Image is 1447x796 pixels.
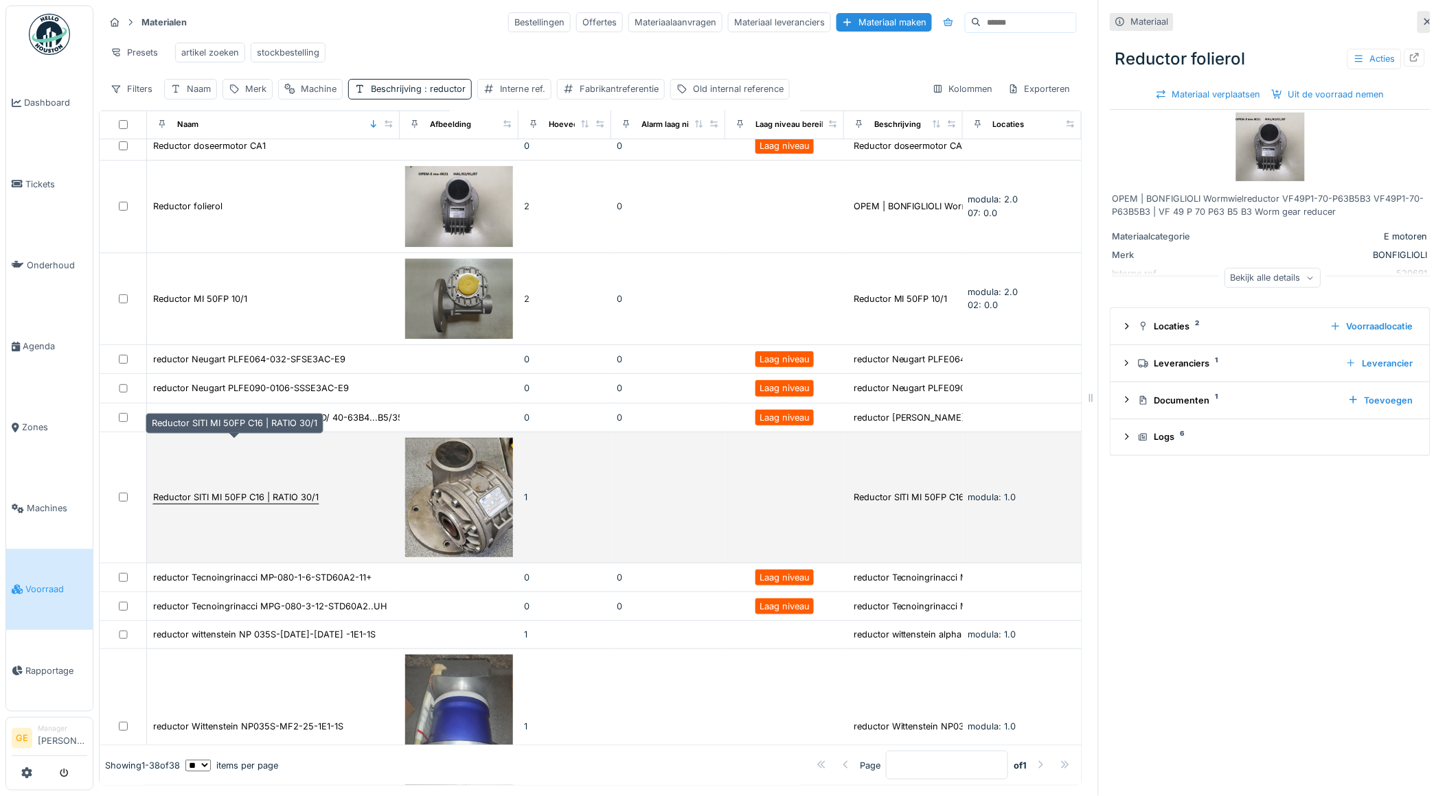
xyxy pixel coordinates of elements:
div: Materiaalcategorie [1113,230,1216,243]
div: 1 [524,491,606,504]
div: Offertes [576,12,623,32]
div: reductor Tecnoingrinacci MP-080-1-6-STD60A2-11+ [854,571,1072,584]
div: Old internal reference [693,82,784,95]
div: 0 [524,139,606,152]
div: Kolommen [926,79,999,99]
div: Uit de voorraad nemen [1266,85,1390,104]
span: : reductor [422,84,466,94]
div: 0 [617,600,720,613]
summary: Leveranciers1Leverancier [1116,351,1424,376]
li: GE [12,728,32,749]
span: modula: 1.0 [968,629,1016,640]
div: Laag niveau [760,382,810,395]
div: Materiaal maken [836,13,932,32]
div: Laag niveau [760,353,810,366]
div: Alarm laag niveau [641,119,707,130]
div: Fabrikantreferentie [580,82,659,95]
div: artikel zoeken [181,46,239,59]
img: Badge_color-CXgf-gQk.svg [29,14,70,55]
div: stockbestelling [257,46,319,59]
a: Rapportage [6,630,93,711]
div: Toevoegen [1343,391,1419,410]
span: Dashboard [24,96,87,109]
div: Reductor SITI MI 50FP C16 | RATIO 30/1 [854,491,1019,504]
div: reductor Neugart PLFE090-0106-SSSE3AC-E9 [854,382,1049,395]
summary: Documenten1Toevoegen [1116,388,1424,413]
div: 0 [617,292,720,305]
div: reductor wittenstein alpha NP 035S-[DATE]-[DATE] -1E1-1S [854,628,1102,641]
img: Reductor folierol [1236,113,1305,181]
div: 0 [524,411,606,424]
div: 0 [524,353,606,366]
img: Reductor SITI MI 50FP C16 | RATIO 30/1 [405,438,513,557]
div: Naam [187,82,211,95]
div: Laag niveau [760,600,810,613]
div: Reductor folierol [153,200,223,213]
span: modula: 2.0 [968,287,1018,297]
div: Interne ref. [500,82,545,95]
div: Filters [104,79,159,99]
a: Machines [6,468,93,549]
div: Materiaal verplaatsen [1150,85,1266,104]
div: Voorraadlocatie [1325,317,1419,336]
div: BONFIGLIOLI [1221,248,1428,261]
div: reductor Neugart PLFE064-032-SFSE3AC-E9 [854,353,1046,366]
div: 0 [617,571,720,584]
span: modula: 2.0 [968,194,1018,204]
div: Page [860,758,880,771]
a: Onderhoud [6,224,93,305]
span: Onderhoud [27,259,87,272]
div: 0 [617,353,720,366]
a: Voorraad [6,549,93,630]
div: reductor Tecnoingrinacci MP-080-1-6-STD60A2-11+ [153,571,372,584]
span: Rapportage [25,664,87,677]
div: E motoren [1221,230,1428,243]
div: Laag niveau [760,571,810,584]
div: 0 [617,382,720,395]
div: Showing 1 - 38 of 38 [105,758,180,771]
div: Reductor doseermotor CA1 [854,139,966,152]
div: reductor Wittenstein NP035S-MF2-25-1E1-1S [153,720,343,733]
a: Dashboard [6,62,93,143]
div: Laag niveau [760,411,810,424]
div: Merk [1113,248,1216,261]
div: reductor Neugart PLFE064-032-SFSE3AC-E9 [153,353,345,366]
div: 0 [617,200,720,213]
span: Agenda [23,340,87,353]
a: Agenda [6,305,93,386]
div: Reductor SITI MI 50FP C16 | RATIO 30/1 [146,413,323,433]
div: Beschrijving [874,119,921,130]
div: Beschrijving [371,82,466,95]
div: 2 [524,200,606,213]
a: Zones [6,387,93,468]
span: Voorraad [25,583,87,596]
summary: Logs6 [1116,425,1424,450]
div: Machine [301,82,337,95]
div: 1 [524,720,606,733]
summary: Locaties2Voorraadlocatie [1116,314,1424,339]
div: reductor Wittenstein NP035S-MF2-25-1E1-1S met ... [854,720,1073,733]
div: Laag niveau bereikt? [755,119,832,130]
div: OPEM | BONFIGLIOLI Wormwielreductor VF49P1-70-P... [854,200,1088,213]
div: Laag niveau [760,139,810,152]
div: Exporteren [1002,79,1077,99]
div: 0 [617,139,720,152]
span: Machines [27,502,87,515]
div: Reductor SITI MI 50FP C16 | RATIO 30/1 [153,491,319,504]
strong: of 1 [1014,758,1027,771]
a: Tickets [6,143,93,224]
div: 0 [617,411,720,424]
div: Bestellingen [508,12,571,32]
div: Merk [245,82,266,95]
span: 02: 0.0 [968,300,999,310]
div: 0 [524,571,606,584]
span: 07: 0.0 [968,208,998,218]
div: Hoeveelheid [549,119,597,130]
div: Reductor MI 50FP 10/1 [854,292,948,305]
div: reductor [PERSON_NAME] MRV40 UO3D/ 40-63B4...B5/35 opg... [854,411,1131,424]
div: Naam [177,119,198,130]
div: 0 [524,600,606,613]
div: Materiaalaanvragen [628,12,722,32]
div: 2 [524,292,606,305]
div: Reductor MI 50FP 10/1 [153,292,247,305]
